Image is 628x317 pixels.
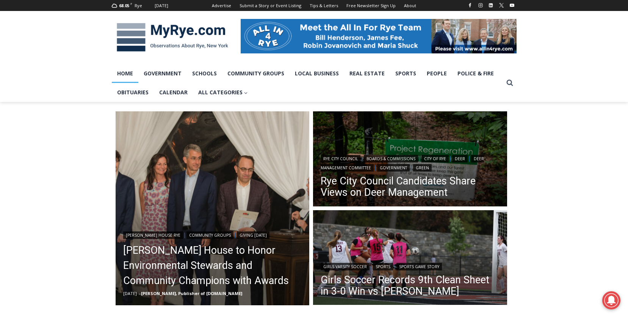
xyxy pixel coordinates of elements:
[116,111,310,305] a: Read More Wainwright House to Honor Environmental Stewards and Community Champions with Awards
[193,83,253,102] a: All Categories
[138,64,187,83] a: Government
[187,64,222,83] a: Schools
[139,290,141,296] span: –
[313,210,507,307] a: Read More Girls Soccer Records 9th Clean Sheet in 3-0 Win vs Harrison
[198,88,248,97] span: All Categories
[130,2,132,6] span: F
[186,231,233,239] a: Community Groups
[116,111,310,305] img: (PHOTO: Ferdinand Coghlan (Rye High School Eagle Scout), Lisa Dominici (executive director, Rye Y...
[373,263,393,270] a: Sports
[364,155,418,162] a: Boards & Commissions
[503,76,517,90] button: View Search Form
[141,290,242,296] a: [PERSON_NAME], Publisher of [DOMAIN_NAME]
[241,19,517,53] img: All in for Rye
[123,230,302,239] div: | |
[154,83,193,102] a: Calendar
[112,64,503,102] nav: Primary Navigation
[452,155,468,162] a: Deer
[486,1,495,10] a: Linkedin
[321,263,370,270] a: Girls Varsity Soccer
[421,64,452,83] a: People
[476,1,485,10] a: Instagram
[377,164,410,172] a: Government
[112,83,154,102] a: Obituaries
[123,243,302,288] a: [PERSON_NAME] House to Honor Environmental Stewards and Community Champions with Awards
[290,64,344,83] a: Local Business
[155,2,168,9] div: [DATE]
[123,290,137,296] time: [DATE]
[497,1,506,10] a: X
[119,3,129,8] span: 68.05
[321,155,360,162] a: Rye City Council
[112,18,233,57] img: MyRye.com
[135,2,142,9] div: Rye
[313,210,507,307] img: (PHOTO: Hannah Jachman scores a header goal on October 7, 2025, with teammates Parker Calhoun (#1...
[344,64,390,83] a: Real Estate
[321,175,500,198] a: Rye City Council Candidates Share Views on Deer Management
[313,111,507,208] img: (PHOTO: The Rye Nature Center maintains two fenced deer exclosure areas to keep deer out and allo...
[396,263,442,270] a: Sports Game Story
[421,155,449,162] a: City of Rye
[452,64,499,83] a: Police & Fire
[321,274,500,297] a: Girls Soccer Records 9th Clean Sheet in 3-0 Win vs [PERSON_NAME]
[390,64,421,83] a: Sports
[237,231,269,239] a: Giving [DATE]
[321,153,500,172] div: | | | | | |
[123,231,183,239] a: [PERSON_NAME] House Rye
[321,261,500,270] div: | |
[465,1,475,10] a: Facebook
[413,164,432,172] a: Green
[507,1,517,10] a: YouTube
[222,64,290,83] a: Community Groups
[313,111,507,208] a: Read More Rye City Council Candidates Share Views on Deer Management
[112,64,138,83] a: Home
